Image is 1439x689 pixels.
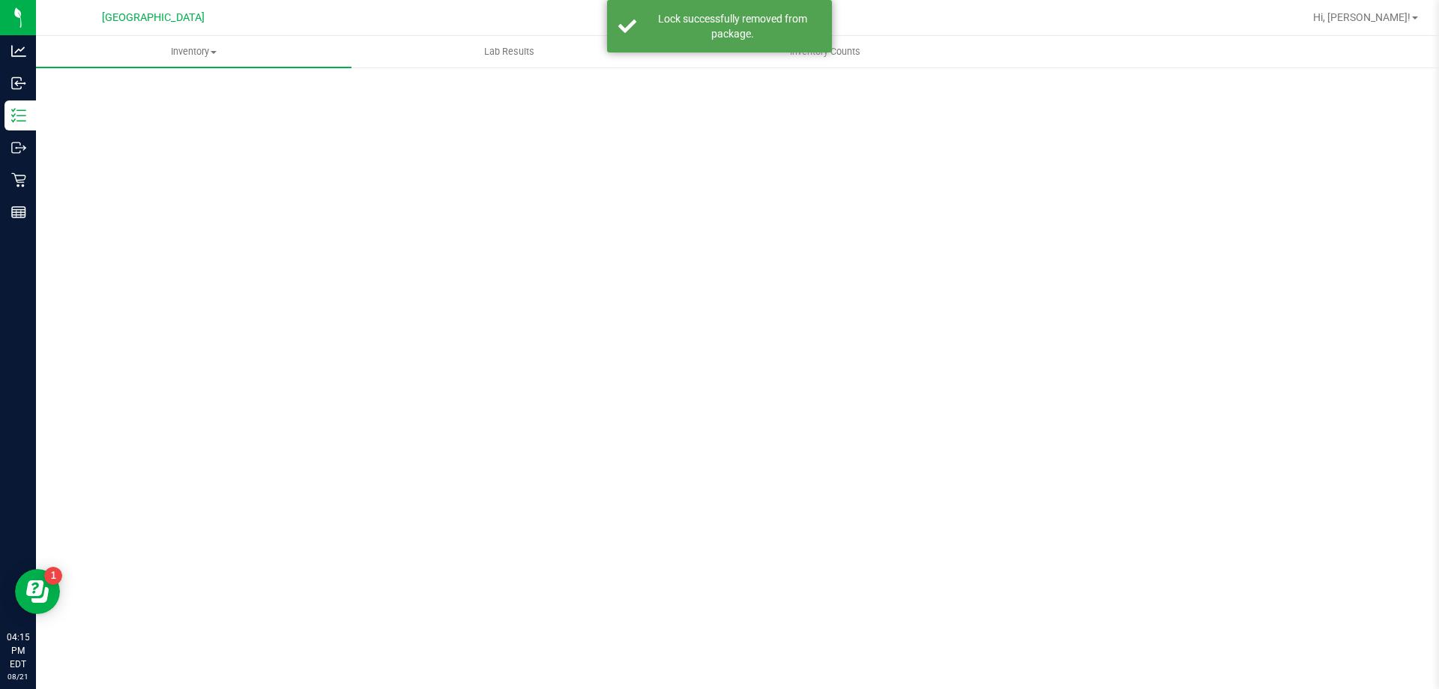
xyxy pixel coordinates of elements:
[11,172,26,187] inline-svg: Retail
[15,569,60,614] iframe: Resource center
[7,631,29,671] p: 04:15 PM EDT
[645,11,821,41] div: Lock successfully removed from package.
[44,567,62,585] iframe: Resource center unread badge
[11,140,26,155] inline-svg: Outbound
[352,36,667,67] a: Lab Results
[11,108,26,123] inline-svg: Inventory
[464,45,555,58] span: Lab Results
[11,43,26,58] inline-svg: Analytics
[36,45,352,58] span: Inventory
[102,11,205,24] span: [GEOGRAPHIC_DATA]
[11,205,26,220] inline-svg: Reports
[7,671,29,682] p: 08/21
[1313,11,1411,23] span: Hi, [PERSON_NAME]!
[11,76,26,91] inline-svg: Inbound
[36,36,352,67] a: Inventory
